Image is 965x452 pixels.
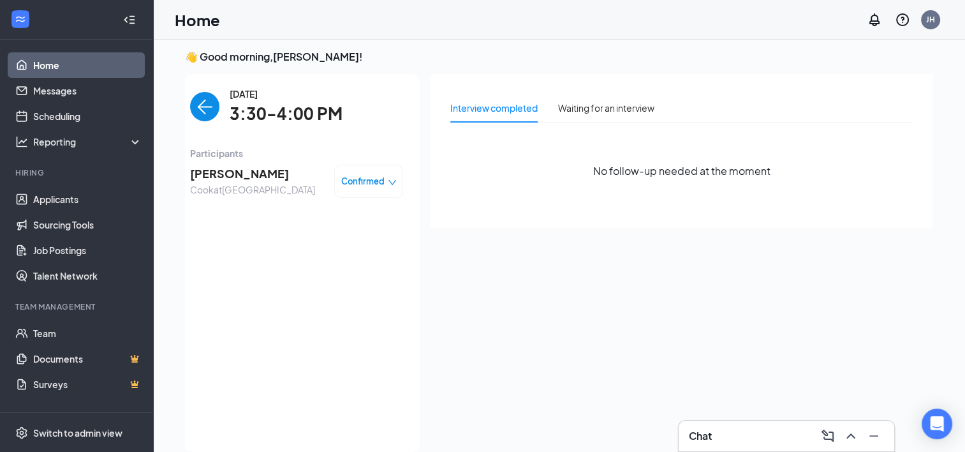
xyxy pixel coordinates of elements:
svg: Minimize [866,428,881,444]
span: Participants [190,146,403,160]
a: Team [33,320,142,346]
div: Waiting for an interview [558,101,654,115]
svg: ComposeMessage [820,428,836,444]
svg: Analysis [15,135,28,148]
a: Sourcing Tools [33,212,142,237]
svg: ChevronUp [843,428,858,444]
svg: Collapse [123,13,136,26]
button: ChevronUp [841,426,861,446]
h3: 👋 Good morning, [PERSON_NAME] ! [185,50,933,64]
svg: WorkstreamLogo [14,13,27,26]
a: Messages [33,78,142,103]
a: Applicants [33,186,142,212]
div: Open Intercom Messenger [922,409,952,439]
button: Minimize [864,426,884,446]
div: JH [926,14,935,25]
a: Scheduling [33,103,142,129]
div: Team Management [15,301,140,312]
span: Cook at [GEOGRAPHIC_DATA] [190,183,315,197]
a: Job Postings [33,237,142,263]
div: Reporting [33,135,143,148]
svg: Settings [15,426,28,439]
h3: Chat [689,429,712,443]
svg: Notifications [867,12,882,27]
span: [PERSON_NAME] [190,165,315,183]
span: down [388,178,397,187]
h1: Home [175,9,220,31]
button: ComposeMessage [818,426,838,446]
div: Payroll [15,410,140,421]
div: Interview completed [450,101,538,115]
span: 3:30-4:00 PM [230,101,343,127]
a: DocumentsCrown [33,346,142,372]
a: SurveysCrown [33,372,142,397]
div: Hiring [15,167,140,178]
span: No follow-up needed at the moment [593,163,770,179]
svg: QuestionInfo [895,12,910,27]
div: Switch to admin view [33,426,122,439]
span: [DATE] [230,87,343,101]
a: Talent Network [33,263,142,289]
a: Home [33,52,142,78]
span: Confirmed [341,175,385,188]
button: back-button [190,92,219,121]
